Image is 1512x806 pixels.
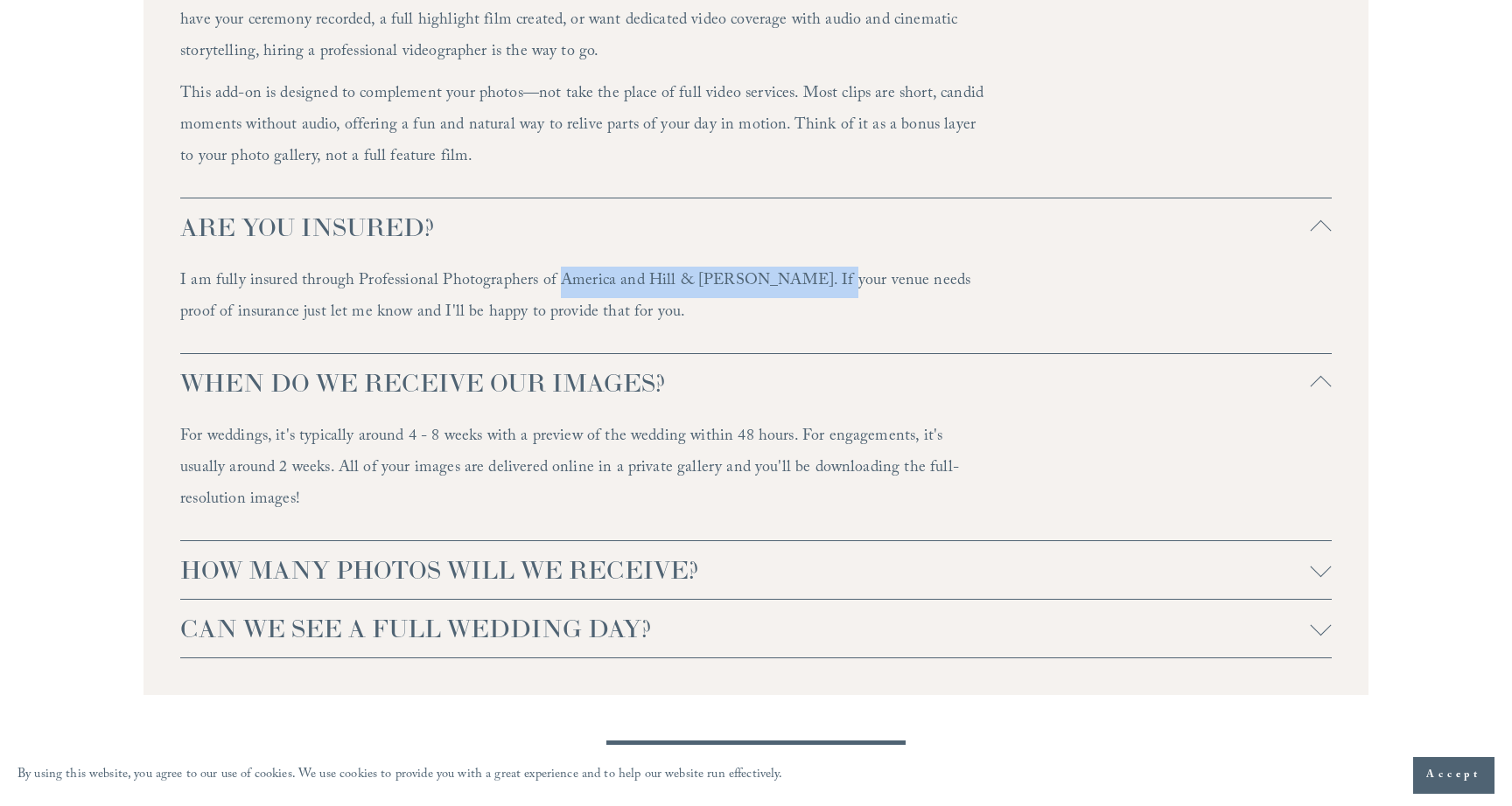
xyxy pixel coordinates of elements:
p: This add-on is designed to complement your photos—not take the place of full video services. Most... [180,80,986,174]
button: CAN WE SEE A FULL WEDDING DAY? [180,600,1332,657]
span: HOW MANY PHOTOS WILL WE RECEIVE? [180,554,1311,586]
button: ARE YOU INSURED? [180,198,1332,256]
p: By using this website, you agree to our use of cookies. We use cookies to provide you with a grea... [17,763,783,789]
button: HOW MANY PHOTOS WILL WE RECEIVE? [180,541,1332,599]
div: WHEN DO WE RECEIVE OUR IMAGES? [180,412,1332,540]
span: CAN WE SEE A FULL WEDDING DAY? [180,613,1311,644]
span: WHEN DO WE RECEIVE OUR IMAGES? [180,367,1311,399]
span: Accept [1426,767,1481,784]
p: For weddings, it's typically around 4 - 8 weeks with a preview of the wedding within 48 hours. Fo... [180,422,986,517]
div: ARE YOU INSURED? [180,256,1332,353]
button: Accept [1413,757,1494,794]
a: GET IN TOUCH [606,740,906,803]
p: I am fully insured through Professional Photographers of America and Hill & [PERSON_NAME]. If you... [180,267,986,330]
button: WHEN DO WE RECEIVE OUR IMAGES? [180,354,1332,412]
span: ARE YOU INSURED? [180,212,1311,243]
